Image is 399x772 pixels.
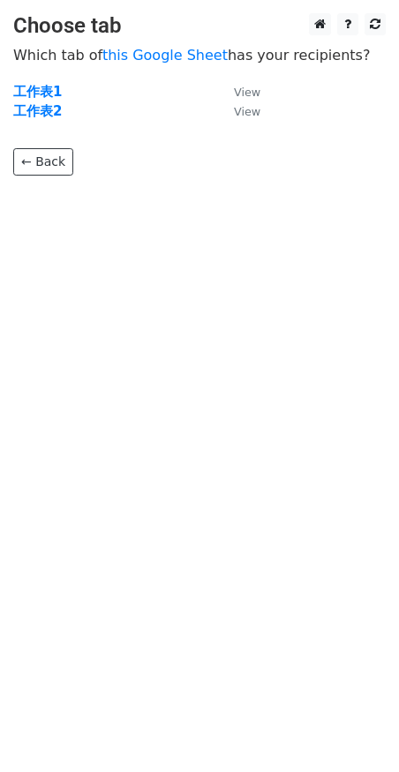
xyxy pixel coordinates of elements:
[13,46,386,64] p: Which tab of has your recipients?
[13,13,386,39] h3: Choose tab
[234,105,260,118] small: View
[234,86,260,99] small: View
[13,148,73,176] a: ← Back
[102,47,228,64] a: this Google Sheet
[216,103,260,119] a: View
[13,84,62,100] a: 工作表1
[216,84,260,100] a: View
[13,103,62,119] a: 工作表2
